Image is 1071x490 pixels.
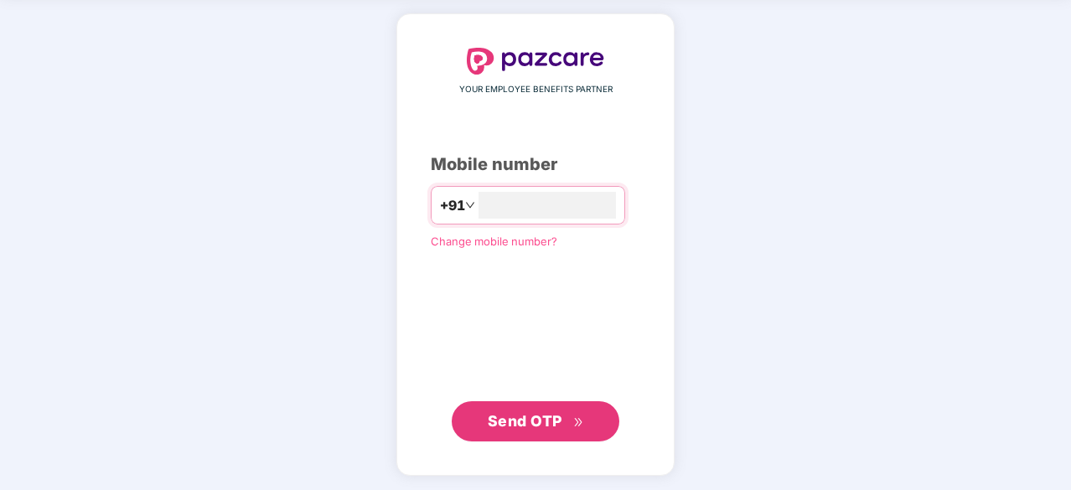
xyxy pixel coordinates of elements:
[431,152,640,178] div: Mobile number
[431,235,557,248] a: Change mobile number?
[488,412,562,430] span: Send OTP
[440,195,465,216] span: +91
[459,83,613,96] span: YOUR EMPLOYEE BENEFITS PARTNER
[465,200,475,210] span: down
[467,48,604,75] img: logo
[573,417,584,428] span: double-right
[452,401,619,441] button: Send OTPdouble-right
